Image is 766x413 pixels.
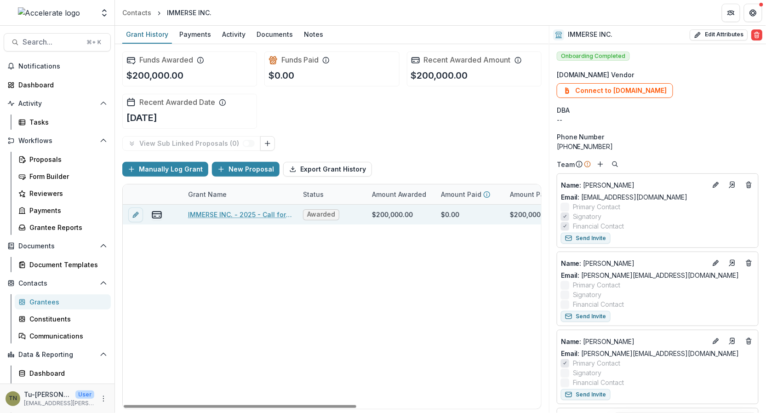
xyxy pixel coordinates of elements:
a: Dashboard [15,366,111,381]
span: Financial Contact [573,378,624,387]
div: Documents [253,28,297,41]
a: Go to contact [725,178,740,192]
a: Name: [PERSON_NAME] [561,258,707,268]
div: $200,000.00 [372,210,413,219]
span: Search... [23,38,81,46]
button: view-payments [151,209,162,220]
button: View Sub Linked Proposals (0) [122,136,261,151]
button: More [98,393,109,404]
p: [PERSON_NAME] [561,337,707,346]
div: Proposals [29,155,103,164]
a: Tasks [15,115,111,130]
span: Signatory [573,212,602,221]
a: Payments [176,26,215,44]
span: Name : [561,181,582,189]
button: Edit Attributes [690,29,748,40]
p: Amount Payable [510,189,562,199]
button: Send Invite [561,389,611,400]
div: Status [297,184,366,204]
div: Grant Name [183,184,297,204]
a: Payments [15,203,111,218]
p: [PERSON_NAME] [561,180,707,190]
a: IMMERSE INC. - 2025 - Call for Effective Technology Grant Application [188,210,292,219]
a: Dashboard [4,77,111,92]
span: Email: [561,271,580,279]
button: Edit [710,258,721,269]
nav: breadcrumb [119,6,215,19]
div: Form Builder [29,172,103,181]
span: Primary Contact [573,202,621,212]
button: Open Contacts [4,276,111,291]
div: $0.00 [441,210,459,219]
span: Signatory [573,368,602,378]
button: Add [595,159,606,170]
span: Financial Contact [573,221,624,231]
button: Deletes [743,179,755,190]
div: $200,000.00 [510,210,551,219]
div: Reviewers [29,189,103,198]
button: Partners [722,4,740,22]
button: Connect to [DOMAIN_NAME] [557,83,673,98]
p: View Sub Linked Proposals ( 0 ) [139,140,243,148]
a: Email: [EMAIL_ADDRESS][DOMAIN_NAME] [561,192,688,202]
div: Payments [176,28,215,41]
span: Contacts [18,280,96,287]
a: Proposals [15,152,111,167]
div: Grantee Reports [29,223,103,232]
div: Amount Awarded [366,184,435,204]
div: Amount Paid [435,184,504,204]
a: Advanced Analytics [15,383,111,398]
a: Go to contact [725,334,740,349]
button: Manually Log Grant [122,162,208,177]
button: edit [128,207,143,222]
a: Grantee Reports [15,220,111,235]
a: Grant History [122,26,172,44]
div: Document Templates [29,260,103,270]
button: Search [610,159,621,170]
div: Grant History [122,28,172,41]
span: Workflows [18,137,96,145]
a: Grantees [15,294,111,310]
span: Data & Reporting [18,351,96,359]
span: Email: [561,350,580,357]
p: Team [557,160,575,169]
button: Open Data & Reporting [4,347,111,362]
div: Payments [29,206,103,215]
div: Amount Payable [504,184,573,204]
p: Amount Paid [441,189,481,199]
div: Dashboard [18,80,103,90]
button: Send Invite [561,311,611,322]
button: Send Invite [561,233,611,244]
h2: IMMERSE INC. [568,31,612,39]
a: Form Builder [15,169,111,184]
span: Name : [561,338,582,345]
p: [PERSON_NAME] [561,258,707,268]
div: Grantees [29,297,103,307]
a: Reviewers [15,186,111,201]
div: Communications [29,331,103,341]
span: [DOMAIN_NAME] Vendor [557,70,635,80]
a: Activity [218,26,249,44]
span: Name : [561,259,582,267]
button: Edit [710,336,721,347]
a: Notes [300,26,327,44]
p: [EMAIL_ADDRESS][PERSON_NAME][DOMAIN_NAME] [24,399,94,407]
div: Tu-Quyen Nguyen [9,396,17,402]
button: Open Workflows [4,133,111,148]
span: Primary Contact [573,280,621,290]
a: Contacts [119,6,155,19]
div: Activity [218,28,249,41]
button: Deletes [743,336,755,347]
div: Dashboard [29,368,103,378]
span: Documents [18,242,96,250]
p: $0.00 [269,69,294,82]
a: Email: [PERSON_NAME][EMAIL_ADDRESS][DOMAIN_NAME] [561,349,739,358]
button: Open Documents [4,239,111,253]
a: Constituents [15,311,111,327]
span: Signatory [573,290,602,299]
h2: Funds Paid [281,56,319,64]
h2: Recent Awarded Date [139,98,215,107]
a: Name: [PERSON_NAME] [561,337,707,346]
